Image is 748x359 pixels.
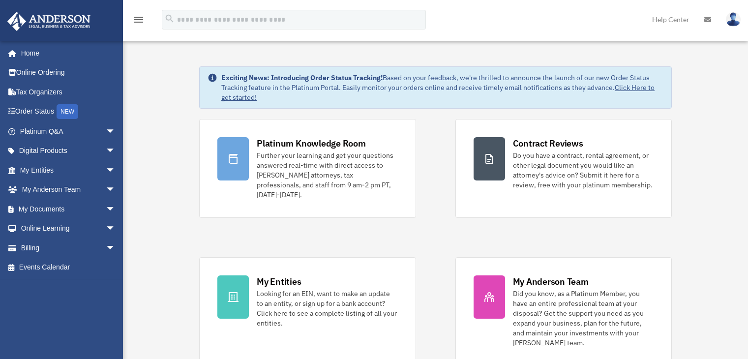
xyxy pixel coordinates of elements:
img: Anderson Advisors Platinum Portal [4,12,93,31]
a: Order StatusNEW [7,102,130,122]
div: My Entities [257,275,301,288]
div: My Anderson Team [513,275,589,288]
div: NEW [57,104,78,119]
a: Platinum Q&Aarrow_drop_down [7,121,130,141]
a: Tax Organizers [7,82,130,102]
a: Platinum Knowledge Room Further your learning and get your questions answered real-time with dire... [199,119,416,218]
a: My Entitiesarrow_drop_down [7,160,130,180]
div: Further your learning and get your questions answered real-time with direct access to [PERSON_NAM... [257,150,397,200]
a: Click Here to get started! [221,83,655,102]
div: Contract Reviews [513,137,583,150]
i: search [164,13,175,24]
a: My Documentsarrow_drop_down [7,199,130,219]
i: menu [133,14,145,26]
div: Do you have a contract, rental agreement, or other legal document you would like an attorney's ad... [513,150,654,190]
div: Did you know, as a Platinum Member, you have an entire professional team at your disposal? Get th... [513,289,654,348]
a: Events Calendar [7,258,130,277]
div: Platinum Knowledge Room [257,137,366,150]
a: Digital Productsarrow_drop_down [7,141,130,161]
div: Based on your feedback, we're thrilled to announce the launch of our new Order Status Tracking fe... [221,73,663,102]
span: arrow_drop_down [106,219,125,239]
strong: Exciting News: Introducing Order Status Tracking! [221,73,383,82]
div: Looking for an EIN, want to make an update to an entity, or sign up for a bank account? Click her... [257,289,397,328]
span: arrow_drop_down [106,180,125,200]
a: My Anderson Teamarrow_drop_down [7,180,130,200]
span: arrow_drop_down [106,238,125,258]
span: arrow_drop_down [106,141,125,161]
a: Billingarrow_drop_down [7,238,130,258]
span: arrow_drop_down [106,160,125,180]
a: Online Ordering [7,63,130,83]
a: menu [133,17,145,26]
img: User Pic [726,12,741,27]
span: arrow_drop_down [106,121,125,142]
a: Online Learningarrow_drop_down [7,219,130,239]
span: arrow_drop_down [106,199,125,219]
a: Home [7,43,125,63]
a: Contract Reviews Do you have a contract, rental agreement, or other legal document you would like... [455,119,672,218]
